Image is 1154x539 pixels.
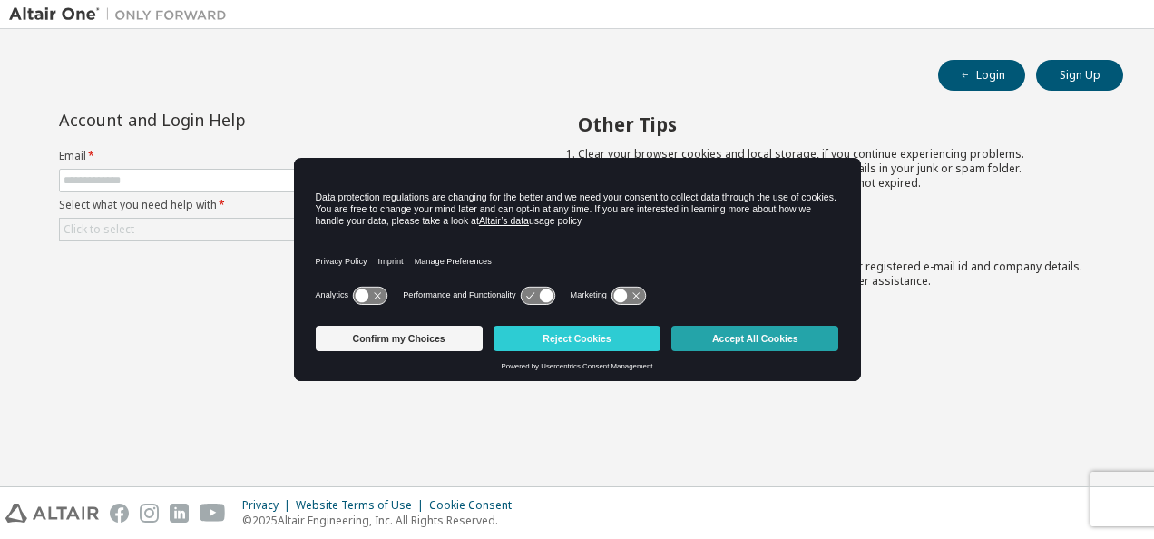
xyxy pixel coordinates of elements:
[242,498,296,513] div: Privacy
[64,222,134,237] div: Click to select
[429,498,523,513] div: Cookie Consent
[60,219,472,240] div: Click to select
[1036,60,1123,91] button: Sign Up
[59,198,473,212] label: Select what you need help with
[578,113,1091,136] h2: Other Tips
[140,504,159,523] img: instagram.svg
[5,504,99,523] img: altair_logo.svg
[296,498,429,513] div: Website Terms of Use
[200,504,226,523] img: youtube.svg
[938,60,1025,91] button: Login
[110,504,129,523] img: facebook.svg
[59,113,390,127] div: Account and Login Help
[242,513,523,528] p: © 2025 Altair Engineering, Inc. All Rights Reserved.
[59,149,473,163] label: Email
[578,147,1091,162] li: Clear your browser cookies and local storage, if you continue experiencing problems.
[170,504,189,523] img: linkedin.svg
[9,5,236,24] img: Altair One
